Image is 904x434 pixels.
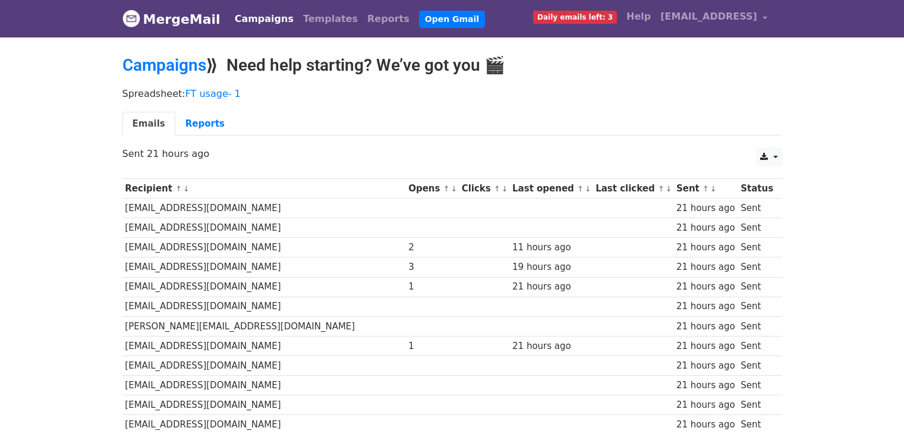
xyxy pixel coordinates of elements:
[676,379,735,392] div: 21 hours ago
[408,280,456,294] div: 1
[676,320,735,334] div: 21 hours ago
[363,7,414,31] a: Reports
[738,257,776,277] td: Sent
[122,55,206,75] a: Campaigns
[122,376,406,395] td: [EMAIL_ADDRESS][DOMAIN_NAME]
[676,241,735,254] div: 21 hours ago
[738,376,776,395] td: Sent
[738,277,776,297] td: Sent
[494,184,500,193] a: ↑
[509,179,593,199] th: Last opened
[183,184,190,193] a: ↓
[528,5,622,29] a: Daily emails left: 3
[676,280,735,294] div: 21 hours ago
[676,418,735,432] div: 21 hours ago
[593,179,673,199] th: Last clicked
[122,179,406,199] th: Recipient
[451,184,457,193] a: ↓
[443,184,450,193] a: ↑
[738,179,776,199] th: Status
[676,300,735,313] div: 21 hours ago
[738,238,776,257] td: Sent
[122,199,406,218] td: [EMAIL_ADDRESS][DOMAIN_NAME]
[185,88,241,99] a: FT usage- 1
[676,202,735,215] div: 21 hours ago
[738,199,776,218] td: Sent
[703,184,709,193] a: ↑
[122,336,406,356] td: [EMAIL_ADDRESS][DOMAIN_NAME]
[738,395,776,415] td: Sent
[122,257,406,277] td: [EMAIL_ADDRESS][DOMAIN_NAME]
[512,260,590,274] div: 19 hours ago
[459,179,509,199] th: Clicks
[533,11,617,24] span: Daily emails left: 3
[122,395,406,415] td: [EMAIL_ADDRESS][DOMAIN_NAME]
[122,55,782,76] h2: ⟫ Need help starting? We’ve got you 🎬
[676,359,735,373] div: 21 hours ago
[122,147,782,160] p: Sent 21 hours ago
[656,5,772,33] a: [EMAIL_ADDRESS]
[122,87,782,100] p: Spreadsheet:
[122,356,406,375] td: [EMAIL_ADDRESS][DOMAIN_NAME]
[577,184,584,193] a: ↑
[408,241,456,254] div: 2
[673,179,738,199] th: Sent
[676,221,735,235] div: 21 hours ago
[585,184,591,193] a: ↓
[658,184,664,193] a: ↑
[122,112,175,136] a: Emails
[738,218,776,238] td: Sent
[122,297,406,316] td: [EMAIL_ADDRESS][DOMAIN_NAME]
[122,277,406,297] td: [EMAIL_ADDRESS][DOMAIN_NAME]
[122,238,406,257] td: [EMAIL_ADDRESS][DOMAIN_NAME]
[408,339,456,353] div: 1
[676,398,735,412] div: 21 hours ago
[738,297,776,316] td: Sent
[676,260,735,274] div: 21 hours ago
[122,7,221,32] a: MergeMail
[676,339,735,353] div: 21 hours ago
[230,7,298,31] a: Campaigns
[405,179,459,199] th: Opens
[122,10,140,27] img: MergeMail logo
[622,5,656,29] a: Help
[298,7,363,31] a: Templates
[512,241,590,254] div: 11 hours ago
[512,280,590,294] div: 21 hours ago
[122,316,406,336] td: [PERSON_NAME][EMAIL_ADDRESS][DOMAIN_NAME]
[738,356,776,375] td: Sent
[122,218,406,238] td: [EMAIL_ADDRESS][DOMAIN_NAME]
[408,260,456,274] div: 3
[738,336,776,356] td: Sent
[175,112,235,136] a: Reports
[502,184,508,193] a: ↓
[738,316,776,336] td: Sent
[175,184,182,193] a: ↑
[660,10,757,24] span: [EMAIL_ADDRESS]
[419,11,485,28] a: Open Gmail
[710,184,717,193] a: ↓
[512,339,590,353] div: 21 hours ago
[666,184,672,193] a: ↓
